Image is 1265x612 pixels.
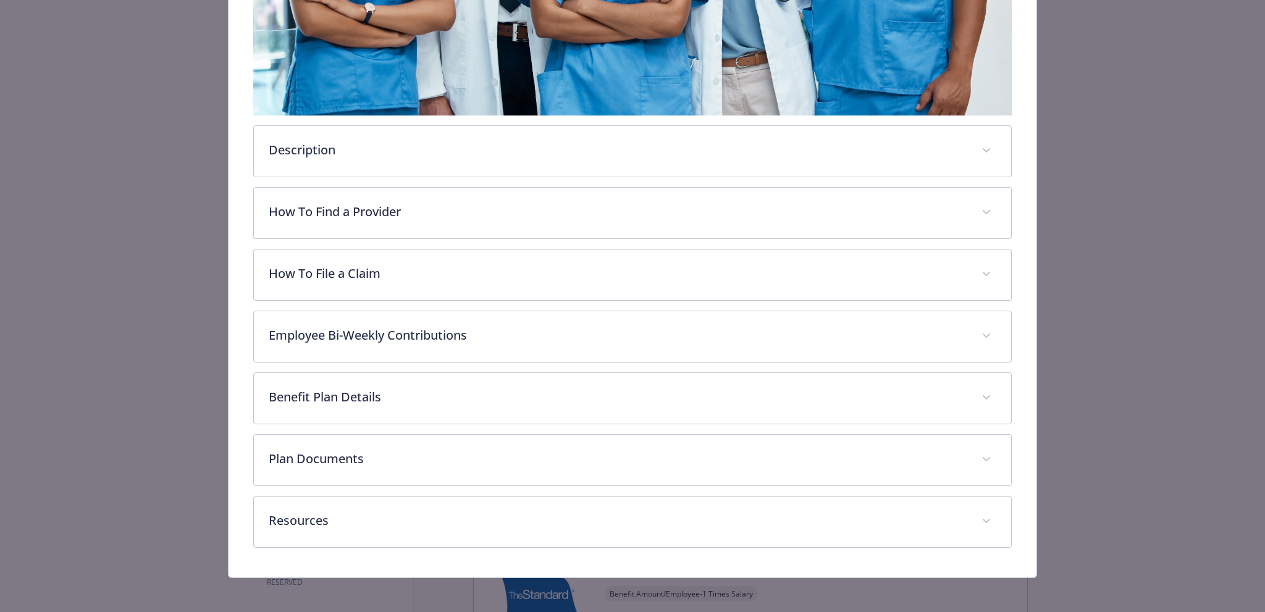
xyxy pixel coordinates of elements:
div: Employee Bi-Weekly Contributions [254,311,1012,362]
div: Plan Documents [254,435,1012,485]
div: Benefit Plan Details [254,373,1012,424]
p: Resources [269,511,967,530]
p: How To Find a Provider [269,203,967,221]
p: How To File a Claim [269,264,967,283]
p: Description [269,141,967,159]
div: Description [254,126,1012,177]
p: Employee Bi-Weekly Contributions [269,326,967,345]
div: How To Find a Provider [254,188,1012,238]
p: Benefit Plan Details [269,388,967,406]
div: Resources [254,497,1012,547]
p: Plan Documents [269,450,967,468]
div: How To File a Claim [254,249,1012,300]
